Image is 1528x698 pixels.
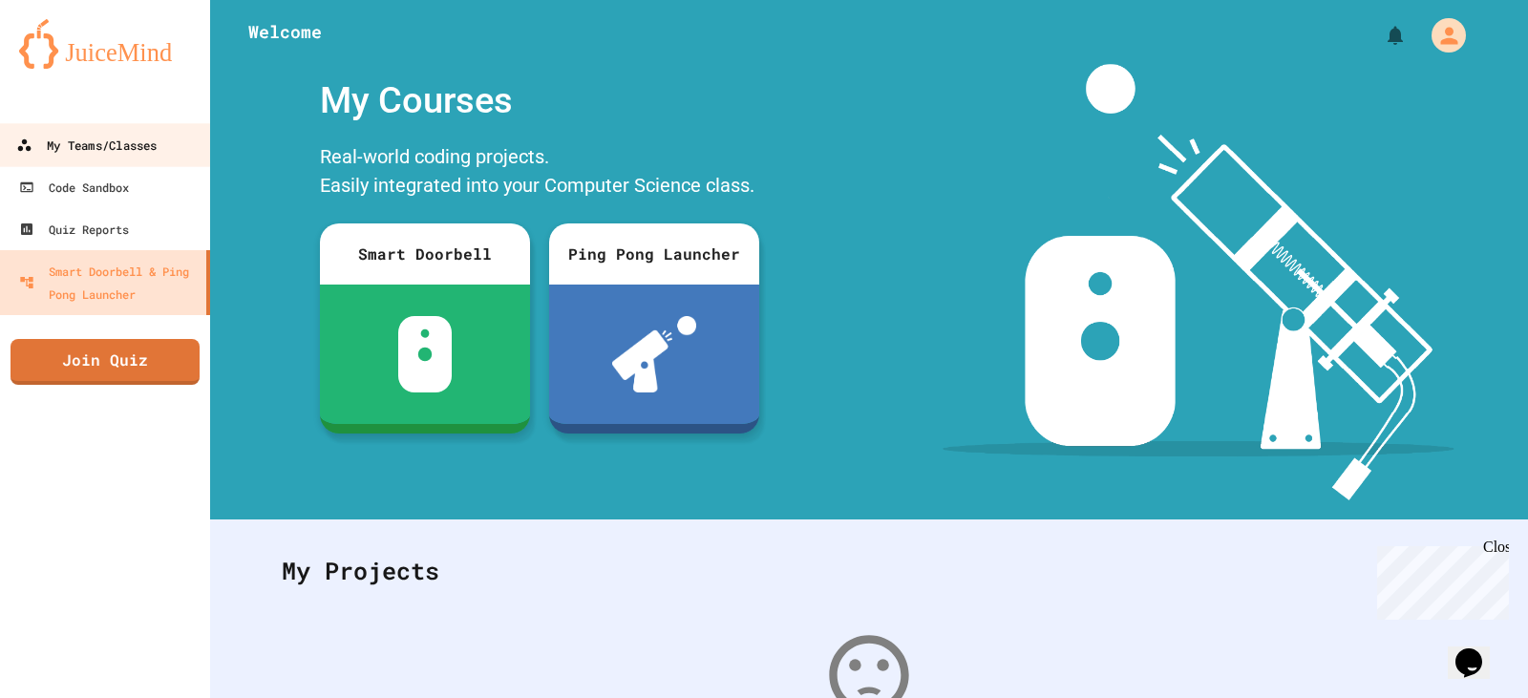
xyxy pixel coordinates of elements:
div: My Projects [263,534,1475,608]
div: My Teams/Classes [16,134,157,158]
div: My Notifications [1348,19,1411,52]
div: My Account [1411,13,1471,57]
img: banner-image-my-projects.png [943,64,1454,500]
div: Chat with us now!Close [8,8,132,121]
div: Quiz Reports [19,218,129,241]
div: Smart Doorbell & Ping Pong Launcher [19,260,199,306]
div: Ping Pong Launcher [549,223,759,285]
div: Real-world coding projects. Easily integrated into your Computer Science class. [310,137,769,209]
div: My Courses [310,64,769,137]
iframe: chat widget [1369,539,1509,620]
iframe: chat widget [1448,622,1509,679]
img: sdb-white.svg [398,316,453,392]
div: Smart Doorbell [320,223,530,285]
img: ppl-with-ball.png [612,316,697,392]
div: Code Sandbox [19,176,129,199]
a: Join Quiz [11,339,200,385]
img: logo-orange.svg [19,19,191,69]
